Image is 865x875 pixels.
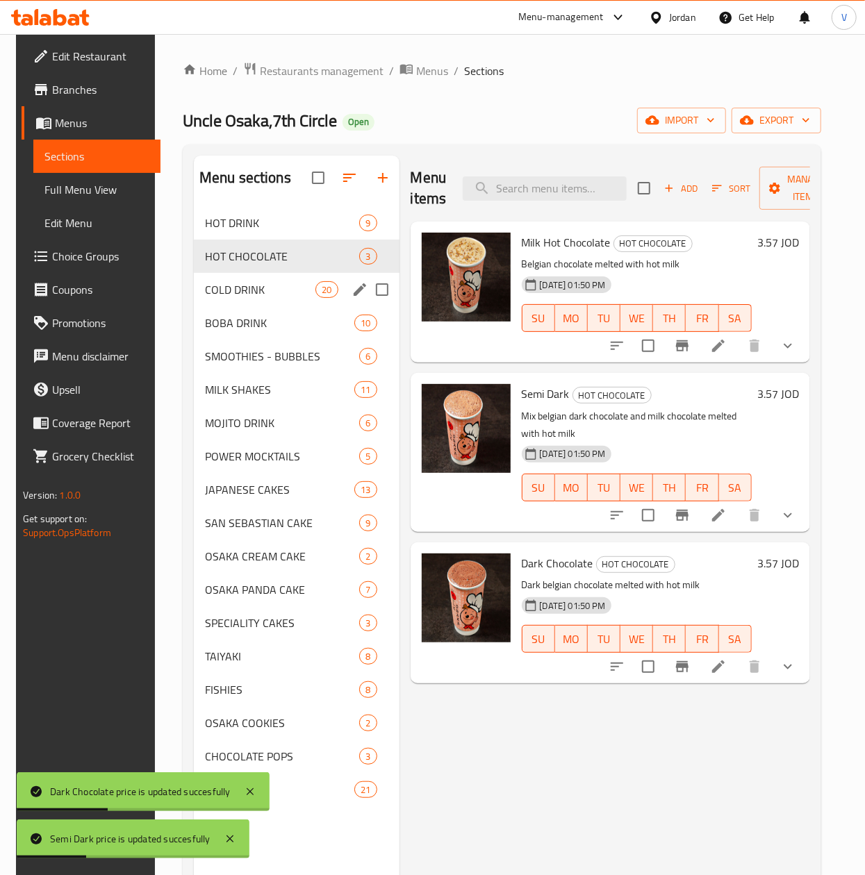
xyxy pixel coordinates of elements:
button: Branch-specific-item [666,329,699,362]
span: SA [725,478,746,498]
li: / [389,62,394,79]
button: Sort [709,178,754,199]
button: MO [555,625,588,653]
span: FR [691,308,713,328]
span: TU [593,478,615,498]
button: TH [653,474,686,501]
span: CHOCOLATE POPS [205,748,360,765]
button: delete [738,499,771,532]
span: Edit Menu [44,215,149,231]
a: Upsell [22,373,160,406]
button: FR [686,625,718,653]
span: Menu disclaimer [52,348,149,365]
div: SPECIALITY CAKES3 [194,606,399,640]
input: search [463,176,627,201]
button: SA [719,474,752,501]
span: TH [659,629,680,649]
div: HOT CHOCOLATE [613,235,693,252]
span: 11 [355,383,376,397]
span: POWER MOCKTAILS [205,448,360,465]
span: Add item [659,178,703,199]
span: MOCHI [205,781,354,798]
span: [DATE] 01:50 PM [534,447,611,460]
span: Get support on: [23,510,87,528]
span: FR [691,629,713,649]
h2: Menu items [411,167,447,209]
div: BOBA DRINK10 [194,306,399,340]
div: FISHIES8 [194,673,399,706]
li: / [454,62,459,79]
span: Coverage Report [52,415,149,431]
a: Edit menu item [710,658,727,675]
span: TH [659,308,680,328]
div: Open [343,114,374,131]
div: items [359,715,377,731]
li: / [233,62,238,79]
span: HOT CHOCOLATE [614,235,692,251]
span: Edit Restaurant [52,48,149,65]
span: import [648,112,715,129]
button: Manage items [759,167,852,210]
span: 6 [360,417,376,430]
span: SA [725,308,746,328]
p: Mix belgian dark chocolate and milk chocolate melted with hot milk [522,408,752,442]
span: Milk Hot Chocolate [522,232,611,253]
button: delete [738,650,771,683]
span: [DATE] 01:50 PM [534,278,611,292]
h6: 3.57 JOD [757,553,799,573]
span: 9 [360,217,376,230]
button: FR [686,474,718,501]
button: MO [555,304,588,332]
a: Menu disclaimer [22,340,160,373]
span: 8 [360,650,376,663]
span: MO [561,629,582,649]
div: Jordan [669,10,696,25]
div: MILK SHAKES11 [194,373,399,406]
span: Manage items [771,171,841,206]
span: BOBA DRINK [205,315,354,331]
svg: Show Choices [780,337,796,354]
div: POWER MOCKTAILS5 [194,440,399,473]
span: 2 [360,717,376,730]
span: Sort items [703,178,759,199]
a: Grocery Checklist [22,440,160,473]
a: Sections [33,140,160,173]
div: HOT CHOCOLATE3 [194,240,399,273]
span: 21 [355,783,376,797]
span: SU [528,629,550,649]
a: Edit menu item [710,337,727,354]
span: Version: [23,486,57,504]
div: OSAKA COOKIES2 [194,706,399,740]
a: Promotions [22,306,160,340]
span: SU [528,308,550,328]
span: Menus [55,115,149,131]
nav: Menu sections [194,201,399,812]
a: Choice Groups [22,240,160,273]
span: Select to update [634,501,663,530]
div: HOT CHOCOLATE [572,387,652,403]
div: items [359,415,377,431]
span: OSAKA CREAM CAKE [205,548,360,565]
button: show more [771,329,805,362]
div: JAPANESE CAKES13 [194,473,399,506]
div: items [359,215,377,231]
span: SMOOTHIES - BUBBLES [205,348,360,365]
span: Restaurants management [260,62,384,79]
a: Edit Menu [33,206,160,240]
p: Dark belgian chocolate melted with hot milk [522,576,752,594]
span: 3 [360,617,376,630]
span: export [743,112,810,129]
h2: Menu sections [199,167,291,188]
div: TAIYAKI8 [194,640,399,673]
span: Sort [712,181,750,197]
button: SU [522,625,555,653]
span: FR [691,478,713,498]
div: MOCHI21 [194,773,399,806]
button: WE [620,625,653,653]
span: 13 [355,483,376,497]
button: TU [588,474,620,501]
a: Restaurants management [243,62,384,80]
span: TH [659,478,680,498]
div: items [359,581,377,598]
img: Milk Hot Chocolate [422,233,511,322]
